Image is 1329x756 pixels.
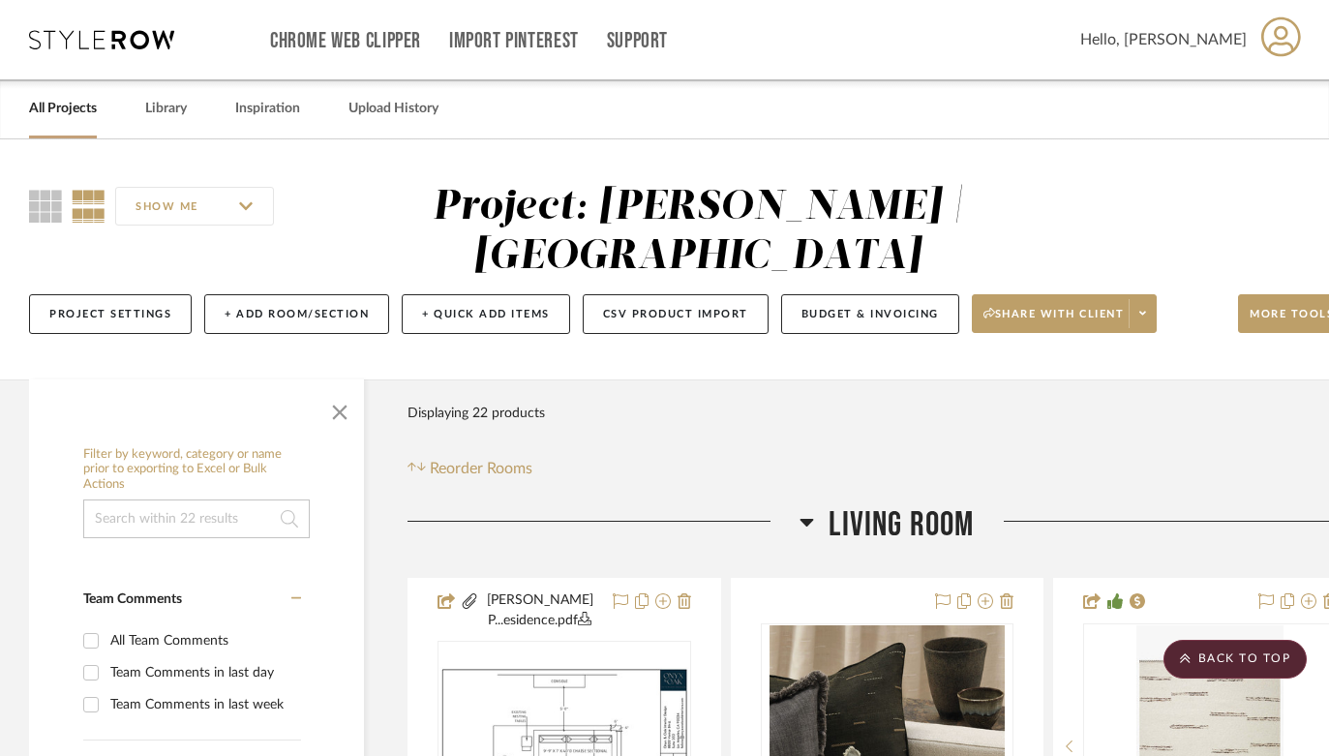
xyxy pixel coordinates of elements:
button: Project Settings [29,294,192,334]
div: Team Comments in last week [110,689,296,720]
div: All Team Comments [110,625,296,656]
a: Import Pinterest [449,33,579,49]
a: Library [145,96,187,122]
button: + Quick Add Items [402,294,570,334]
a: Chrome Web Clipper [270,33,421,49]
button: Budget & Invoicing [781,294,959,334]
a: Upload History [348,96,438,122]
button: + Add Room/Section [204,294,389,334]
span: Reorder Rooms [430,457,532,480]
div: Displaying 22 products [408,394,545,433]
scroll-to-top-button: BACK TO TOP [1163,640,1307,679]
span: Team Comments [83,592,182,606]
button: Close [320,389,359,428]
button: Share with client [972,294,1158,333]
button: Reorder Rooms [408,457,532,480]
a: All Projects [29,96,97,122]
button: CSV Product Import [583,294,769,334]
a: Inspiration [235,96,300,122]
input: Search within 22 results [83,499,310,538]
a: Support [607,33,668,49]
span: Living Room [829,504,974,546]
span: Share with client [983,307,1125,336]
div: Project: [PERSON_NAME] | [GEOGRAPHIC_DATA] [433,187,964,277]
div: Team Comments in last day [110,657,296,688]
span: Hello, [PERSON_NAME] [1080,28,1247,51]
button: [PERSON_NAME] P...esidence.pdf [479,590,601,631]
h6: Filter by keyword, category or name prior to exporting to Excel or Bulk Actions [83,447,310,493]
